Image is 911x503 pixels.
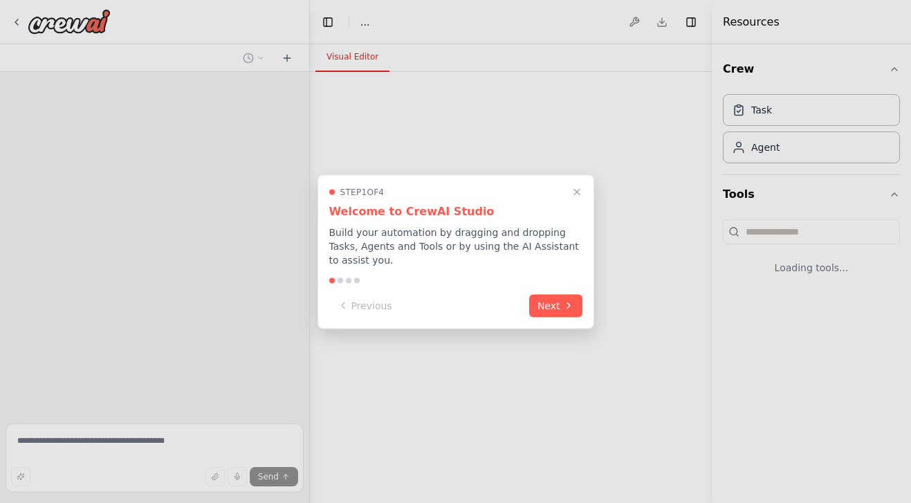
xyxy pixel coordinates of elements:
[318,12,338,32] button: Hide left sidebar
[329,225,582,266] p: Build your automation by dragging and dropping Tasks, Agents and Tools or by using the AI Assista...
[340,186,385,197] span: Step 1 of 4
[329,203,582,219] h3: Welcome to CrewAI Studio
[529,294,582,317] button: Next
[569,183,585,200] button: Close walkthrough
[329,294,401,317] button: Previous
